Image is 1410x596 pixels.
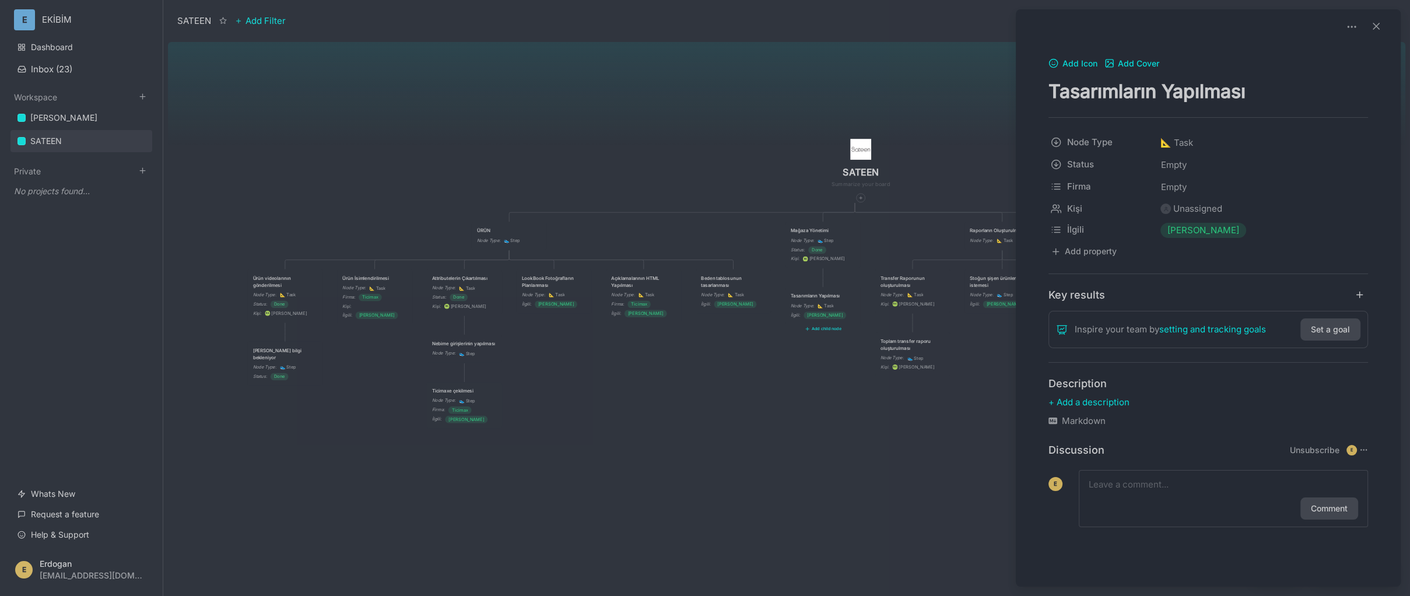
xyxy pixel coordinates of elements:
[1067,223,1144,237] span: İlgili
[1300,318,1360,341] button: Set a goal
[1048,176,1368,198] div: FirmaEmpty
[1167,223,1239,237] span: [PERSON_NAME]
[1290,445,1339,455] button: Unsubscribe
[1160,157,1187,173] span: Empty
[1173,202,1222,216] div: Unassigned
[1045,219,1157,240] button: İlgili
[1048,377,1368,390] h4: Description
[1067,157,1144,171] span: Status
[1045,154,1157,175] button: Status
[1160,137,1174,148] i: 📐
[1048,443,1104,457] h4: Discussion
[1048,244,1119,260] button: Add property
[1048,219,1368,241] div: İlgili[PERSON_NAME]
[1045,198,1157,219] button: Kişi
[1300,497,1358,520] button: Comment
[1048,154,1368,176] div: StatusEmpty
[1160,180,1187,195] span: Empty
[1048,132,1368,154] div: Node Type📐Task
[1045,176,1157,197] button: Firma
[1045,132,1157,153] button: Node Type
[1355,289,1369,300] button: add key result
[1048,414,1368,428] div: Markdown
[1048,198,1368,219] div: KişiUnassigned
[1067,180,1144,194] span: Firma
[1067,202,1144,216] span: Kişi
[1075,322,1266,336] span: Inspire your team by
[1160,136,1193,150] span: Task
[1104,59,1160,69] button: Add Cover
[1048,477,1062,491] div: E
[1048,79,1368,103] textarea: node title
[1048,59,1097,69] button: Add Icon
[1159,322,1266,336] a: setting and tracking goals
[1067,135,1144,149] span: Node Type
[1048,288,1105,301] h4: Key results
[1346,445,1357,455] div: E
